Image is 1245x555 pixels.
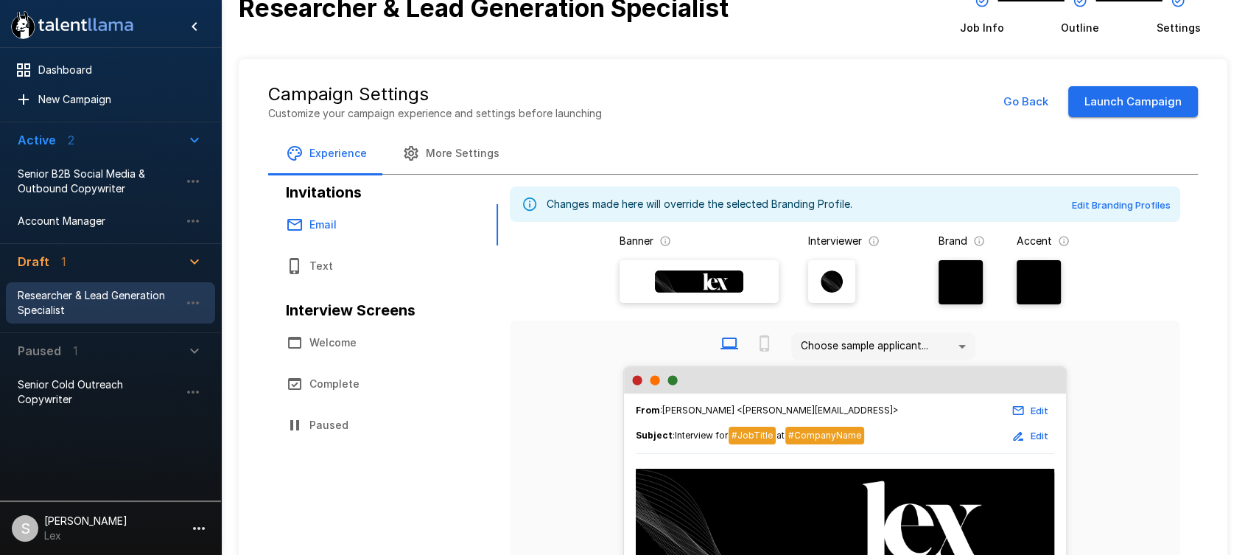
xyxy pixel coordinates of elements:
p: Interviewer [808,234,862,248]
svg: The background color for branded interviews and emails. It should be a color that complements you... [973,235,985,247]
button: Paused [268,405,498,446]
img: lex_avatar2.png [821,270,843,293]
p: Accent [1017,234,1052,248]
p: Brand [939,234,967,248]
div: Choose sample applicant... [791,332,975,360]
svg: The banner version of your logo. Using your logo will enable customization of brand and accent co... [659,235,671,247]
h5: Campaign Settings [268,83,602,106]
p: Customize your campaign experience and settings before launching [268,106,602,121]
span: Job Info [960,21,1004,35]
button: Complete [268,363,498,405]
button: Experience [268,133,385,174]
svg: The primary color for buttons in branded interviews and emails. It should be a color that complem... [1058,235,1070,247]
img: Banner Logo [655,270,743,293]
button: Welcome [268,322,498,363]
span: at [776,430,785,441]
b: Subject [636,430,673,441]
button: Edit [1007,425,1054,447]
span: Interview for [675,430,728,441]
button: Launch Campaign [1068,86,1198,117]
div: Changes made here will override the selected Branding Profile. [547,191,852,217]
span: Outline [1061,21,1099,35]
span: #CompanyName [785,427,864,444]
button: Edit [1007,399,1054,422]
button: Text [268,245,498,287]
span: : [PERSON_NAME] <[PERSON_NAME][EMAIL_ADDRESS]> [636,403,899,418]
span: : [636,427,865,445]
svg: The image that will show next to questions in your candidate interviews. It must be square and at... [868,235,880,247]
button: Edit Branding Profiles [1068,194,1174,217]
p: Banner [620,234,653,248]
span: #JobTitle [729,427,776,444]
button: Email [268,204,498,245]
b: From [636,405,660,416]
button: More Settings [385,133,517,174]
span: Settings [1156,21,1200,35]
label: Banner Logo [620,260,779,303]
button: Go Back [995,86,1056,117]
